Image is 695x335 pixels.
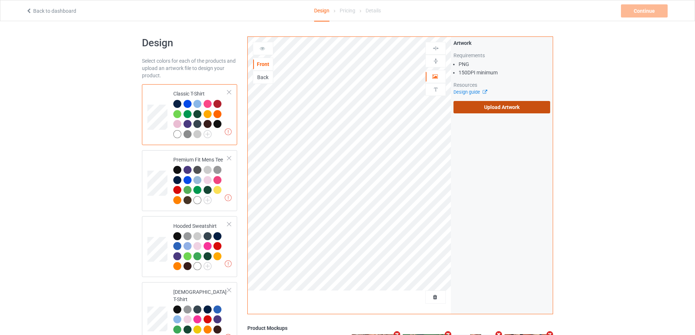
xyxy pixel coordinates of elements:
[225,260,232,267] img: exclamation icon
[225,194,232,201] img: exclamation icon
[184,130,192,138] img: heather_texture.png
[432,86,439,93] img: svg%3E%0A
[142,84,237,145] div: Classic T-Shirt
[453,39,550,47] div: Artwork
[142,57,237,79] div: Select colors for each of the products and upload an artwork file to design your product.
[459,61,550,68] li: PNG
[142,216,237,277] div: Hooded Sweatshirt
[213,166,221,174] img: heather_texture.png
[432,45,439,52] img: svg%3E%0A
[432,58,439,65] img: svg%3E%0A
[253,61,273,68] div: Front
[453,89,487,95] a: Design guide
[366,0,381,21] div: Details
[173,90,228,137] div: Classic T-Shirt
[459,69,550,76] li: 150 DPI minimum
[204,130,212,138] img: svg+xml;base64,PD94bWwgdmVyc2lvbj0iMS4wIiBlbmNvZGluZz0iVVRGLTgiPz4KPHN2ZyB3aWR0aD0iMjJweCIgaGVpZ2...
[204,196,212,204] img: svg+xml;base64,PD94bWwgdmVyc2lvbj0iMS4wIiBlbmNvZGluZz0iVVRGLTgiPz4KPHN2ZyB3aWR0aD0iMjJweCIgaGVpZ2...
[314,0,329,22] div: Design
[453,81,550,89] div: Resources
[225,128,232,135] img: exclamation icon
[204,262,212,270] img: svg+xml;base64,PD94bWwgdmVyc2lvbj0iMS4wIiBlbmNvZGluZz0iVVRGLTgiPz4KPHN2ZyB3aWR0aD0iMjJweCIgaGVpZ2...
[173,222,228,270] div: Hooded Sweatshirt
[173,156,228,203] div: Premium Fit Mens Tee
[142,150,237,211] div: Premium Fit Mens Tee
[26,8,76,14] a: Back to dashboard
[247,324,553,332] div: Product Mockups
[253,74,273,81] div: Back
[142,36,237,50] h1: Design
[340,0,355,21] div: Pricing
[453,101,550,113] label: Upload Artwork
[453,52,550,59] div: Requirements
